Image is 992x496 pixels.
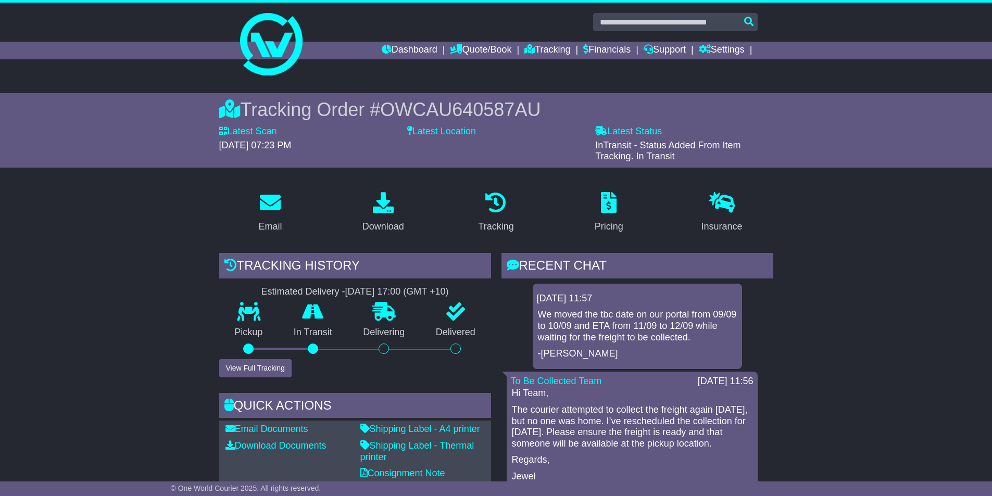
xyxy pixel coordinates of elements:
[512,471,752,482] p: Jewel
[701,220,743,234] div: Insurance
[699,42,745,59] a: Settings
[360,468,445,478] a: Consignment Note
[219,286,491,298] div: Estimated Delivery -
[219,327,279,338] p: Pickup
[595,220,623,234] div: Pricing
[595,140,740,162] span: InTransit - Status Added From Item Tracking. In Transit
[219,393,491,421] div: Quick Actions
[420,327,491,338] p: Delivered
[219,253,491,281] div: Tracking history
[538,348,737,360] p: -[PERSON_NAME]
[524,42,570,59] a: Tracking
[512,404,752,449] p: The courier attempted to collect the freight again [DATE], but no one was home. I’ve rescheduled ...
[538,309,737,343] p: We moved the tbc date on our portal from 09/09 to 10/09 and ETA from 11/09 to 12/09 while waiting...
[407,126,476,137] label: Latest Location
[225,440,327,451] a: Download Documents
[471,188,520,237] a: Tracking
[258,220,282,234] div: Email
[219,126,277,137] label: Latest Scan
[698,376,754,387] div: [DATE] 11:56
[478,220,513,234] div: Tracking
[537,293,738,304] div: [DATE] 11:57
[362,220,404,234] div: Download
[511,376,602,386] a: To Be Collected Team
[695,188,749,237] a: Insurance
[356,188,411,237] a: Download
[583,42,631,59] a: Financials
[512,454,752,466] p: Regards,
[278,327,348,338] p: In Transit
[225,424,308,434] a: Email Documents
[380,99,541,120] span: OWCAU640587AU
[345,286,449,298] div: [DATE] 17:00 (GMT +10)
[360,424,480,434] a: Shipping Label - A4 printer
[252,188,288,237] a: Email
[171,484,321,492] span: © One World Courier 2025. All rights reserved.
[450,42,511,59] a: Quote/Book
[512,388,752,399] p: Hi Team,
[219,140,292,150] span: [DATE] 07:23 PM
[348,327,421,338] p: Delivering
[644,42,686,59] a: Support
[382,42,437,59] a: Dashboard
[219,98,773,121] div: Tracking Order #
[595,126,662,137] label: Latest Status
[219,359,292,377] button: View Full Tracking
[501,253,773,281] div: RECENT CHAT
[588,188,630,237] a: Pricing
[360,440,474,462] a: Shipping Label - Thermal printer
